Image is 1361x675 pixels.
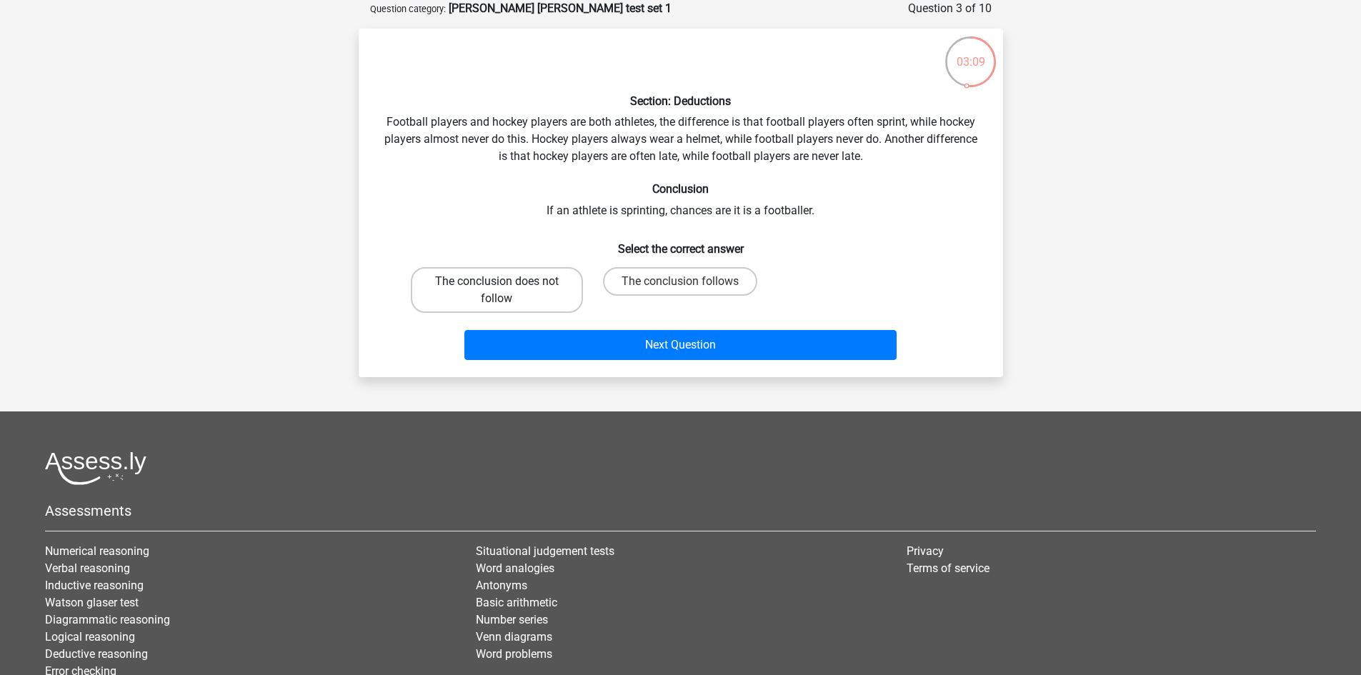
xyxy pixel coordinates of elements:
[464,330,897,360] button: Next Question
[364,40,997,366] div: Football players and hockey players are both athletes, the difference is that football players of...
[45,502,1316,519] h5: Assessments
[45,579,144,592] a: Inductive reasoning
[370,4,446,14] small: Question category:
[944,35,997,71] div: 03:09
[476,647,552,661] a: Word problems
[476,579,527,592] a: Antonyms
[907,561,989,575] a: Terms of service
[476,561,554,575] a: Word analogies
[476,613,548,626] a: Number series
[476,544,614,558] a: Situational judgement tests
[45,613,170,626] a: Diagrammatic reasoning
[603,267,757,296] label: The conclusion follows
[45,544,149,558] a: Numerical reasoning
[45,630,135,644] a: Logical reasoning
[411,267,583,313] label: The conclusion does not follow
[476,596,557,609] a: Basic arithmetic
[45,647,148,661] a: Deductive reasoning
[382,182,980,196] h6: Conclusion
[45,596,139,609] a: Watson glaser test
[382,94,980,108] h6: Section: Deductions
[382,231,980,256] h6: Select the correct answer
[45,451,146,485] img: Assessly logo
[449,1,672,15] strong: [PERSON_NAME] [PERSON_NAME] test set 1
[907,544,944,558] a: Privacy
[45,561,130,575] a: Verbal reasoning
[476,630,552,644] a: Venn diagrams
